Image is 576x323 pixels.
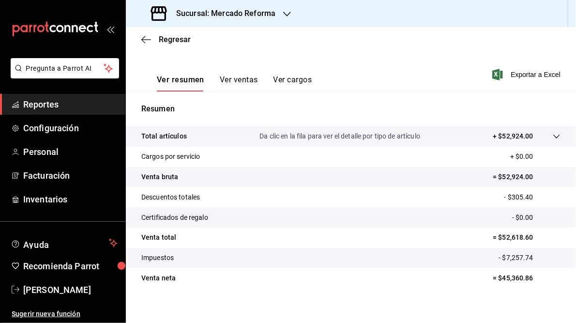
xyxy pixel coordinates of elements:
p: Resumen [141,103,561,115]
p: = $45,360.86 [493,273,561,283]
span: [PERSON_NAME] [23,283,118,296]
p: = $52,618.60 [493,232,561,243]
span: Ayuda [23,237,105,249]
p: Cargos por servicio [141,152,200,162]
p: - $0.00 [512,213,561,223]
span: Configuración [23,122,118,135]
p: Descuentos totales [141,192,200,202]
span: Inventarios [23,193,118,206]
a: Pregunta a Parrot AI [7,70,119,80]
span: Facturación [23,169,118,182]
p: Certificados de regalo [141,213,208,223]
p: Impuestos [141,253,174,263]
button: Ver cargos [273,75,312,92]
button: Regresar [141,35,191,44]
p: + $52,924.00 [493,131,533,141]
p: Venta neta [141,273,176,283]
span: Sugerir nueva función [12,309,118,319]
button: Pregunta a Parrot AI [11,58,119,78]
p: + $0.00 [510,152,561,162]
span: Personal [23,145,118,158]
p: - $7,257.74 [499,253,561,263]
span: Regresar [159,35,191,44]
p: Venta total [141,232,176,243]
div: navigation tabs [157,75,312,92]
p: = $52,924.00 [493,172,561,182]
span: Reportes [23,98,118,111]
button: open_drawer_menu [106,25,114,33]
span: Pregunta a Parrot AI [26,63,104,74]
button: Ver ventas [220,75,258,92]
p: Venta bruta [141,172,178,182]
h3: Sucursal: Mercado Reforma [168,8,275,19]
span: Recomienda Parrot [23,260,118,273]
button: Ver resumen [157,75,204,92]
p: - $305.40 [504,192,561,202]
p: Total artículos [141,131,187,141]
p: Da clic en la fila para ver el detalle por tipo de artículo [259,131,420,141]
button: Exportar a Excel [494,69,561,80]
